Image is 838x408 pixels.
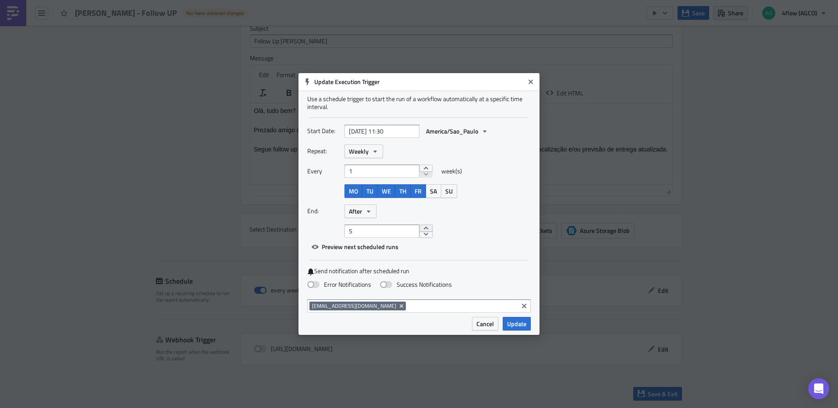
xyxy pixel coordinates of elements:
[307,95,531,111] div: Use a schedule trigger to start the run of a workflow automatically at a specific time interval.
[322,242,398,251] span: Preview next scheduled runs
[382,186,391,196] span: WE
[472,317,498,331] button: Cancel
[312,302,396,310] span: [EMAIL_ADDRESS][DOMAIN_NAME]
[349,207,362,216] span: After
[4,4,419,49] body: Rich Text Area. Press ALT-0 for help.
[349,186,358,196] span: MO
[398,302,406,310] button: Remove Tag
[410,184,426,198] button: FR
[419,165,433,172] button: increment
[507,319,526,328] span: Update
[4,4,46,11] span: Olá, tudo bem?
[808,378,829,399] div: Open Intercom Messenger
[419,171,433,178] button: decrement
[349,147,369,156] span: Weekly
[366,186,373,196] span: TU
[430,186,437,196] span: SA
[441,184,457,198] button: SU
[395,184,411,198] button: TH
[380,281,452,288] label: Success Notifications
[441,165,462,178] span: week(s)
[422,124,493,138] button: America/Sao_Paulo
[307,204,340,218] label: End:
[476,319,494,328] span: Cancel
[344,184,362,198] button: MO
[307,144,340,158] label: Repeat:
[419,225,433,232] button: increment
[307,281,371,288] label: Error Notifications
[524,75,537,88] button: Close
[362,184,378,198] button: TU
[344,204,376,218] button: After
[344,125,419,138] input: YYYY-MM-DD HH:mm
[426,184,441,198] button: SA
[307,240,403,253] button: Preview next scheduled runs
[399,186,406,196] span: TH
[314,78,525,86] h6: Update Execution Trigger
[503,317,531,331] button: Update
[307,267,531,275] label: Send notification after scheduled run
[307,124,340,137] label: Start Date:
[415,186,422,196] span: FR
[419,231,433,238] button: decrement
[377,184,395,198] button: WE
[4,42,418,49] span: Segue follow up referente as notas fiscais que já estão em processo de transportes com sua respec...
[426,127,478,136] span: America/Sao_Paulo
[344,144,383,158] button: Weekly
[445,186,453,196] span: SU
[4,23,89,30] span: Prezado amigo concessionário,
[519,301,529,311] button: Clear selected items
[307,165,340,178] label: Every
